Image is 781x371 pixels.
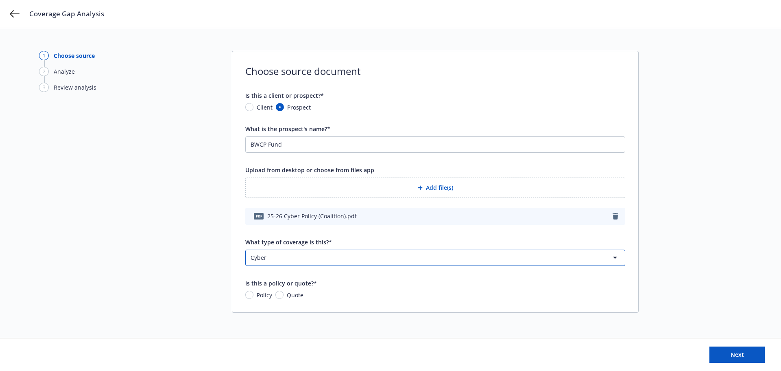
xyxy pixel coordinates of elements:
[276,103,284,111] input: Prospect
[245,238,332,246] span: What type of coverage is this?*
[54,51,95,60] div: Choose source
[245,166,374,174] span: Upload from desktop or choose from files app
[245,125,330,133] span: What is the prospect's name?*
[246,137,625,152] input: Enter name here
[267,212,357,220] span: 25-26 Cyber Policy (Coalition).pdf
[245,279,317,287] span: Is this a policy or quote?*
[287,103,311,112] span: Prospect
[245,92,324,99] span: Is this a client or prospect?*
[245,291,253,299] input: Policy
[245,64,625,78] span: Choose source document
[709,347,765,363] button: Next
[254,213,264,219] span: pdf
[54,83,96,92] div: Review analysis
[245,103,253,111] input: Client
[731,351,744,358] span: Next
[257,103,273,112] span: Client
[245,178,625,198] button: Add file(s)
[257,291,272,299] span: Policy
[275,291,284,299] input: Quote
[287,291,303,299] span: Quote
[39,67,49,76] div: 2
[29,9,104,19] span: Coverage Gap Analysis
[39,83,49,92] div: 3
[54,67,75,76] div: Analyze
[39,51,49,60] div: 1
